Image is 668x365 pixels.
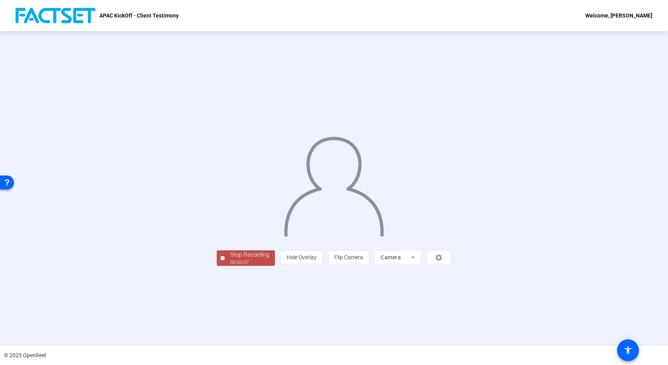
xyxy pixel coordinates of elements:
span: Flip Camera [334,254,363,260]
div: Stop Recording [230,250,269,259]
div: Welcome, [PERSON_NAME] [585,11,652,20]
img: overlay [283,131,384,236]
button: Flip Camera [328,250,369,264]
div: © 2025 OpenReel [4,351,46,360]
span: Hide Overlay [287,254,317,260]
div: 00:00:07 [230,259,269,266]
mat-icon: accessibility [623,346,633,355]
button: Hide Overlay [280,250,323,264]
button: Stop Recording00:00:07 [217,250,275,266]
p: APAC KickOff - Client Testimony [99,11,179,20]
img: OpenReel logo [16,8,96,23]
